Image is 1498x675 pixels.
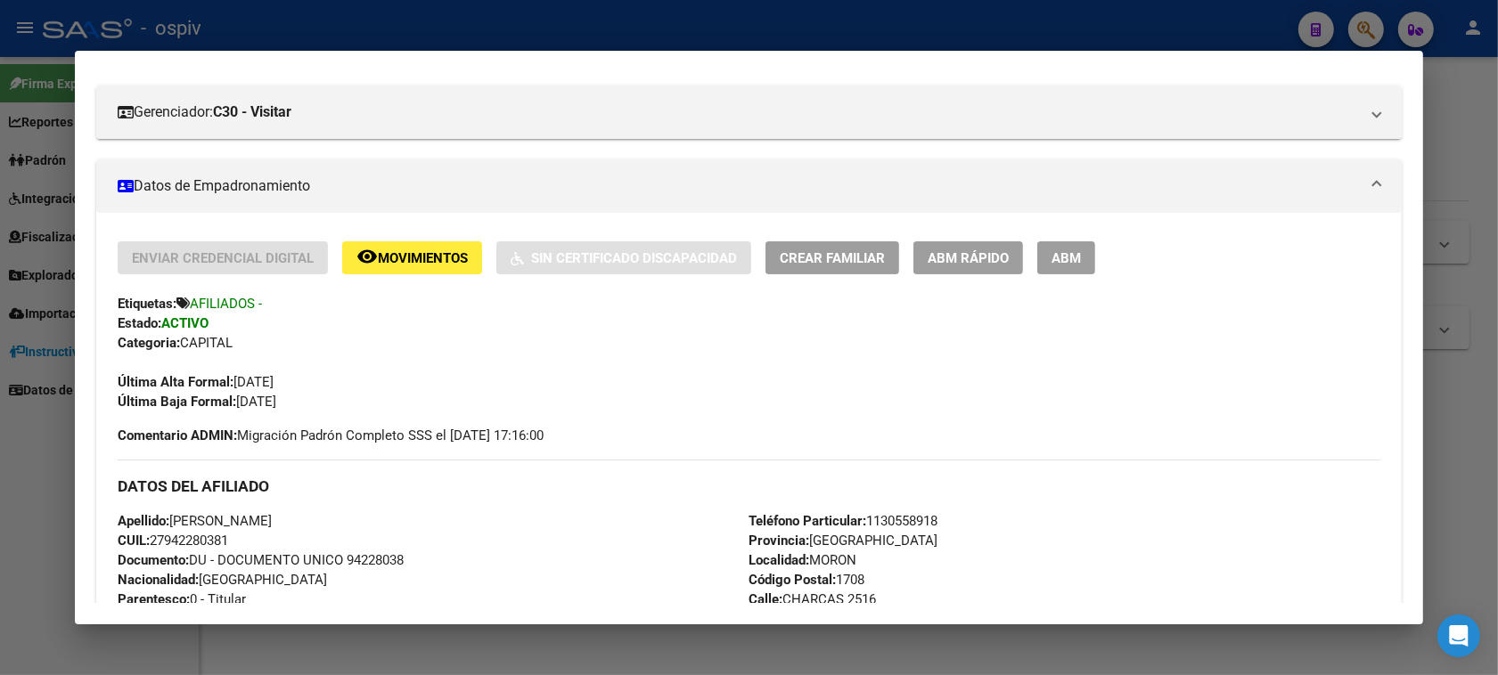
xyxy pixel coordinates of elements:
strong: Teléfono Particular: [749,513,866,529]
strong: Nacionalidad: [118,572,199,588]
span: Sin Certificado Discapacidad [531,250,737,266]
mat-panel-title: Gerenciador: [118,102,1359,123]
strong: Localidad: [749,552,809,568]
mat-icon: remove_red_eye [356,246,378,267]
span: [GEOGRAPHIC_DATA] [749,533,937,549]
button: ABM [1037,241,1095,274]
strong: Código Postal: [749,572,836,588]
strong: Comentario ADMIN: [118,427,237,443]
strong: Estado: [118,315,161,331]
button: Enviar Credencial Digital [118,241,328,274]
span: [PERSON_NAME] [118,513,272,529]
strong: Provincia: [749,533,809,549]
strong: Documento: [118,552,189,568]
strong: Última Alta Formal: [118,374,233,390]
h3: DATOS DEL AFILIADO [118,476,1380,496]
span: AFILIADOS - [190,296,262,312]
span: CHARCAS 2516 [749,591,876,607]
span: Migración Padrón Completo SSS el [DATE] 17:16:00 [118,426,544,445]
span: Enviar Credencial Digital [132,250,314,266]
button: Crear Familiar [765,241,899,274]
span: DU - DOCUMENTO UNICO 94228038 [118,552,404,568]
span: [DATE] [118,394,276,410]
span: ABM [1052,250,1081,266]
span: 27942280381 [118,533,228,549]
strong: Categoria: [118,335,180,351]
strong: ACTIVO [161,315,209,331]
div: CAPITAL [118,333,1380,353]
button: Movimientos [342,241,482,274]
div: Open Intercom Messenger [1437,614,1480,657]
strong: CUIL: [118,533,150,549]
mat-expansion-panel-header: Datos de Empadronamiento [96,159,1402,213]
span: Movimientos [378,250,468,266]
mat-panel-title: Datos de Empadronamiento [118,175,1359,197]
button: Sin Certificado Discapacidad [496,241,751,274]
strong: Última Baja Formal: [118,394,236,410]
span: 1708 [749,572,864,588]
span: [GEOGRAPHIC_DATA] [118,572,327,588]
span: 0 - Titular [118,591,246,607]
mat-expansion-panel-header: Gerenciador:C30 - Visitar [96,85,1402,139]
span: [DATE] [118,374,274,390]
span: ABM Rápido [928,250,1009,266]
strong: Parentesco: [118,591,190,607]
strong: Etiquetas: [118,296,176,312]
span: Crear Familiar [780,250,885,266]
strong: Calle: [749,591,782,607]
strong: C30 - Visitar [213,102,291,123]
button: ABM Rápido [913,241,1023,274]
span: 1130558918 [749,513,937,529]
strong: Apellido: [118,513,169,529]
span: MORON [749,552,856,568]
